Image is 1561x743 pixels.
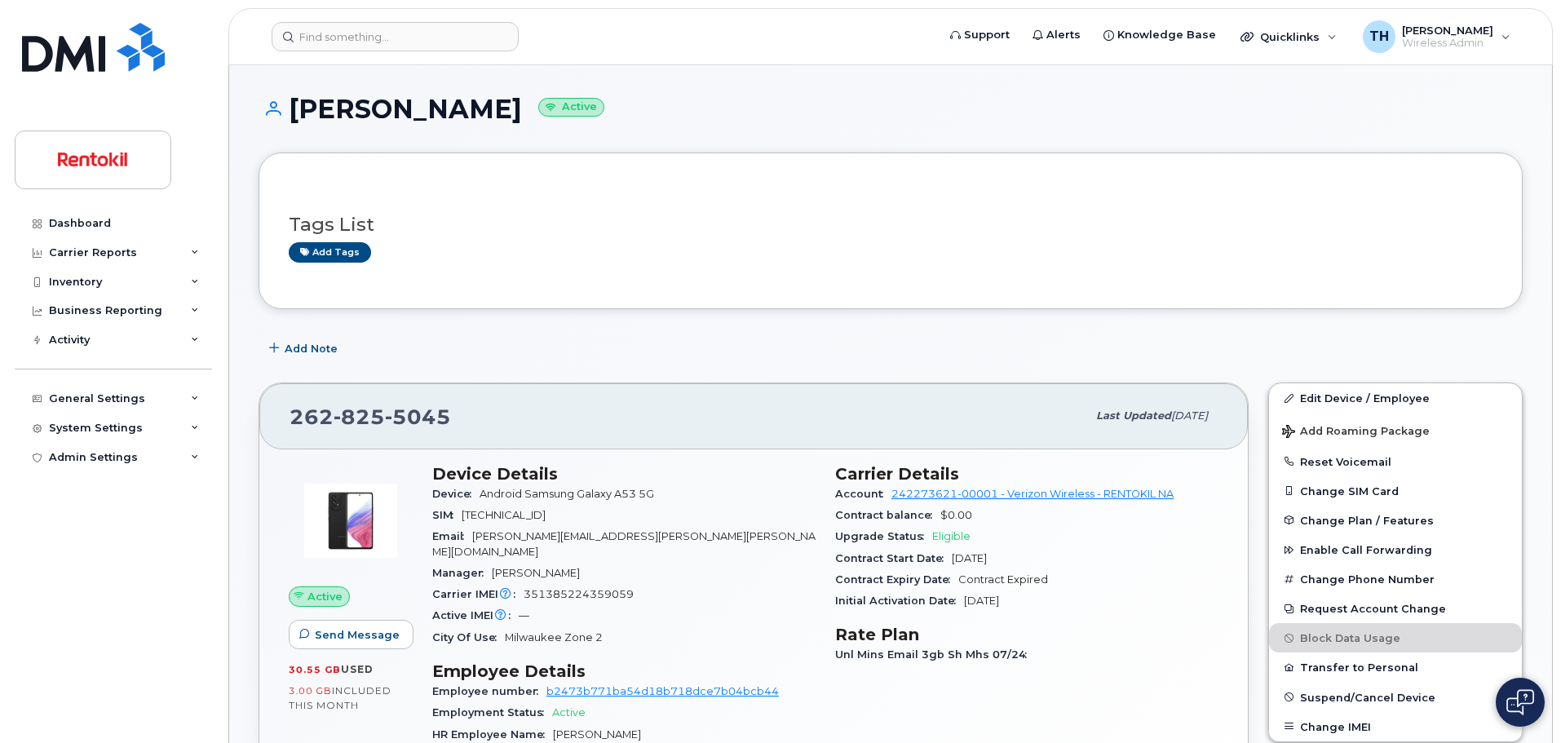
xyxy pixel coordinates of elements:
h3: Employee Details [432,661,816,681]
span: Contract Start Date [835,552,952,564]
span: [TECHNICAL_ID] [462,509,546,521]
small: Active [538,98,604,117]
button: Change Plan / Features [1269,506,1522,535]
span: [DATE] [952,552,987,564]
button: Suspend/Cancel Device [1269,683,1522,712]
span: [DATE] [1171,409,1208,422]
span: Contract balance [835,509,940,521]
span: Android Samsung Galaxy A53 5G [480,488,654,500]
button: Change SIM Card [1269,476,1522,506]
span: Active IMEI [432,609,519,621]
span: Add Roaming Package [1282,425,1430,440]
span: Manager [432,567,492,579]
span: City Of Use [432,631,505,643]
span: Carrier IMEI [432,588,524,600]
button: Change Phone Number [1269,564,1522,594]
span: SIM [432,509,462,521]
span: $0.00 [940,509,972,521]
span: Enable Call Forwarding [1300,544,1432,556]
span: [DATE] [964,595,999,607]
span: Contract Expired [958,573,1048,586]
span: Send Message [315,627,400,643]
span: Active [307,589,343,604]
h1: [PERSON_NAME] [259,95,1523,123]
button: Change IMEI [1269,712,1522,741]
span: 30.55 GB [289,664,341,675]
span: [PERSON_NAME] [492,567,580,579]
img: image20231002-3703462-kjv75p.jpeg [302,472,400,570]
h3: Rate Plan [835,625,1218,644]
span: Last updated [1096,409,1171,422]
a: Edit Device / Employee [1269,383,1522,413]
span: 3.00 GB [289,685,332,697]
span: Eligible [932,530,971,542]
span: Unl Mins Email 3gb Sh Mhs 07/24 [835,648,1035,661]
span: 262 [290,405,451,429]
button: Add Note [259,334,352,363]
a: b2473b771ba54d18b718dce7b04bcb44 [546,685,779,697]
h3: Tags List [289,214,1492,235]
button: Block Data Usage [1269,623,1522,652]
span: Employment Status [432,706,552,719]
button: Add Roaming Package [1269,414,1522,447]
button: Enable Call Forwarding [1269,535,1522,564]
button: Request Account Change [1269,594,1522,623]
span: Milwaukee Zone 2 [505,631,603,643]
span: Suspend/Cancel Device [1300,691,1435,703]
img: Open chat [1506,689,1534,715]
span: Change Plan / Features [1300,514,1434,526]
span: used [341,663,374,675]
span: Upgrade Status [835,530,932,542]
span: HR Employee Name [432,728,553,741]
span: 825 [334,405,385,429]
span: Device [432,488,480,500]
a: 242273621-00001 - Verizon Wireless - RENTOKIL NA [891,488,1174,500]
span: included this month [289,684,391,711]
span: Employee number [432,685,546,697]
h3: Carrier Details [835,464,1218,484]
span: Contract Expiry Date [835,573,958,586]
span: [PERSON_NAME] [553,728,641,741]
a: Add tags [289,242,371,263]
span: Email [432,530,472,542]
button: Transfer to Personal [1269,652,1522,682]
span: [PERSON_NAME][EMAIL_ADDRESS][PERSON_NAME][PERSON_NAME][DOMAIN_NAME] [432,530,816,557]
span: Initial Activation Date [835,595,964,607]
button: Reset Voicemail [1269,447,1522,476]
span: Active [552,706,586,719]
button: Send Message [289,620,413,649]
h3: Device Details [432,464,816,484]
span: — [519,609,529,621]
span: Account [835,488,891,500]
span: 351385224359059 [524,588,634,600]
span: 5045 [385,405,451,429]
span: Add Note [285,341,338,356]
